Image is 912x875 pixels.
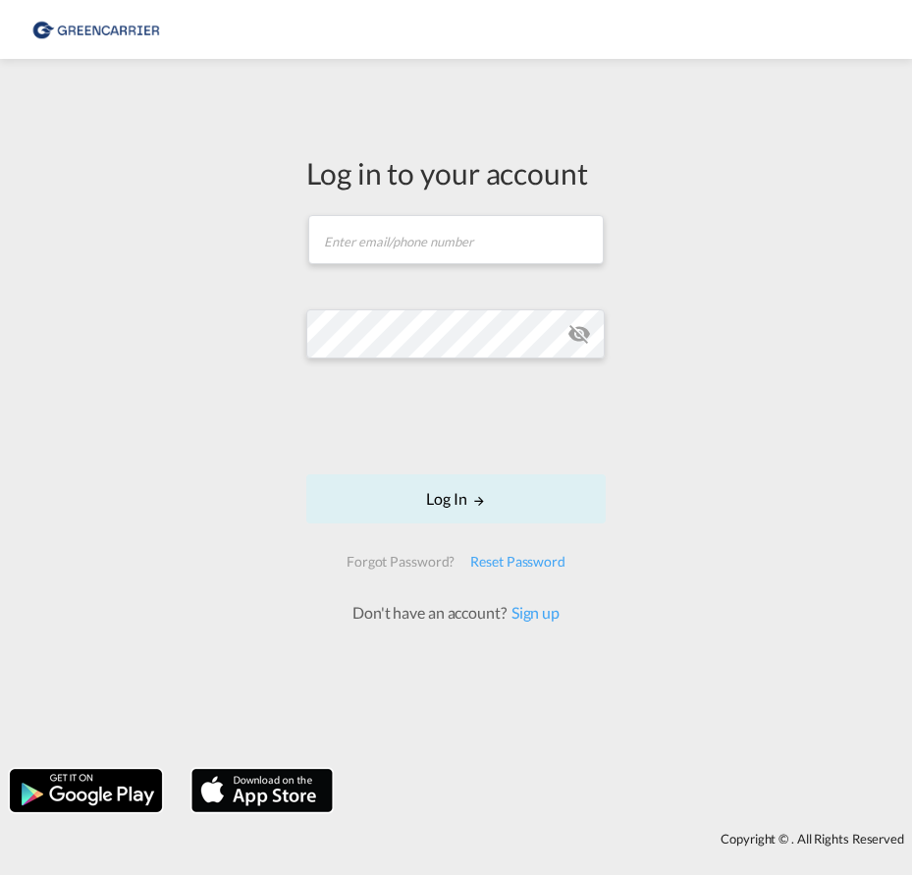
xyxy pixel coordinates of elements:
input: Enter email/phone number [308,215,604,264]
button: LOGIN [306,474,606,523]
iframe: reCAPTCHA [307,378,606,455]
div: Forgot Password? [339,544,462,579]
md-icon: icon-eye-off [567,322,591,346]
div: Log in to your account [306,152,606,193]
div: Don't have an account? [331,602,581,624]
img: e39c37208afe11efa9cb1d7a6ea7d6f5.png [29,8,162,52]
img: apple.png [189,767,335,814]
a: Sign up [507,603,560,622]
div: Reset Password [462,544,573,579]
img: google.png [8,767,164,814]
